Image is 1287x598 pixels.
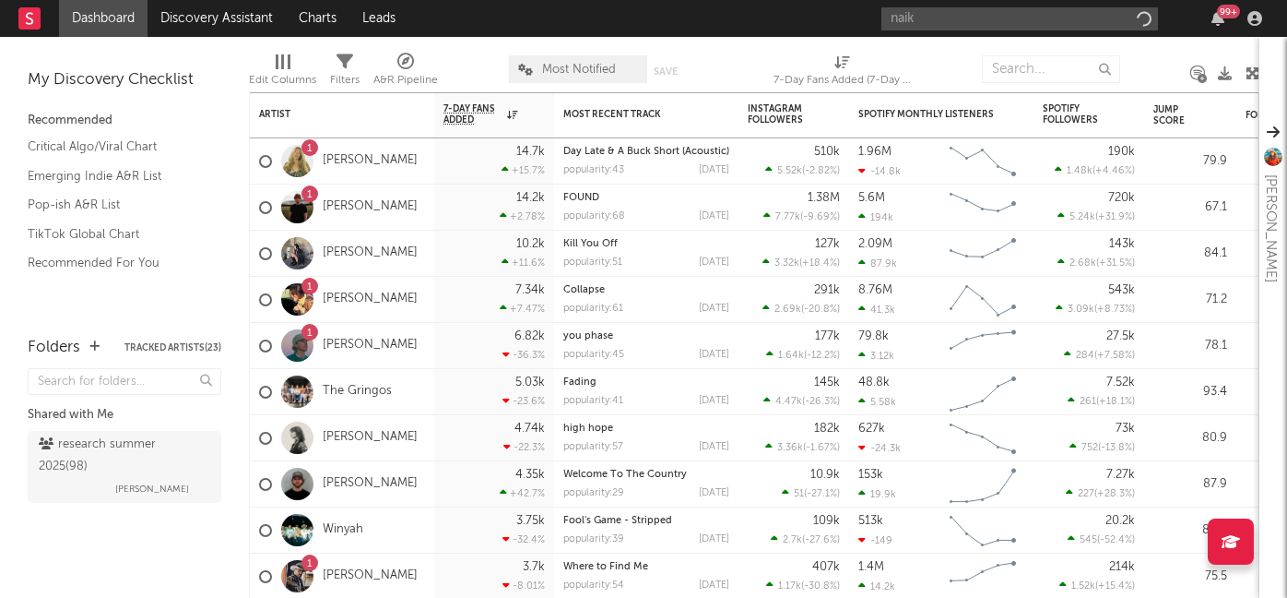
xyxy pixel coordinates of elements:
div: 4.35k [515,469,545,481]
div: ( ) [1068,395,1135,407]
span: [PERSON_NAME] [115,478,189,500]
a: FOUND [563,193,599,203]
div: 194k [858,211,893,223]
div: [DATE] [699,211,729,221]
a: [PERSON_NAME] [323,292,418,307]
div: 510k [814,146,840,158]
div: 93.4 [1153,381,1227,403]
span: +18.4 % [802,258,837,269]
div: FOUND [563,193,729,203]
div: Edit Columns [249,69,316,91]
div: 182k [814,423,840,435]
a: Kill You Off [563,239,618,249]
div: Fading [563,377,729,388]
div: +7.47 % [500,303,545,315]
span: -1.67 % [806,443,837,453]
div: Kill You Off [563,239,729,249]
div: Spotify Followers [1043,103,1107,126]
div: -23.6 % [502,395,545,407]
div: popularity: 51 [563,257,622,268]
button: 99+ [1211,11,1224,26]
div: Filters [330,69,360,91]
svg: Chart title [941,138,1024,185]
div: +2.78 % [500,210,545,222]
div: Jump Score [1153,104,1199,126]
div: 3.12k [858,350,894,362]
div: Edit Columns [249,46,316,100]
div: +11.6 % [502,257,545,269]
div: 71.2 [1153,289,1227,311]
div: ( ) [1066,487,1135,499]
a: TikTok Global Chart [28,224,203,245]
div: popularity: 43 [563,165,624,175]
svg: Chart title [941,277,1024,323]
a: Recommended For You [28,253,203,273]
span: +31.5 % [1099,258,1132,269]
div: 14.2k [516,192,545,204]
div: 7-Day Fans Added (7-Day Fans Added) [773,46,912,100]
div: +15.7 % [502,164,545,176]
span: Most Notified [542,64,616,76]
span: -13.8 % [1101,443,1132,453]
div: ( ) [763,395,840,407]
div: 75.5 [1153,566,1227,588]
div: ( ) [762,303,840,315]
span: 227 [1078,489,1094,499]
div: 127k [815,238,840,250]
div: 6.82k [514,330,545,342]
div: ( ) [762,257,840,269]
div: 407k [812,561,840,573]
div: ( ) [782,487,840,499]
span: 4.47k [775,397,802,407]
div: ( ) [766,580,840,592]
div: A&R Pipeline [373,46,438,100]
span: 1.52k [1071,581,1095,592]
div: popularity: 41 [563,396,623,406]
span: -12.2 % [807,351,837,361]
span: -9.69 % [803,212,837,222]
a: [PERSON_NAME] [323,199,418,215]
div: Recommended [28,110,221,132]
span: +18.1 % [1099,397,1132,407]
button: Save [654,66,678,77]
a: Collapse [563,285,605,295]
span: 752 [1081,443,1098,453]
a: high hope [563,424,613,434]
div: Folders [28,337,80,359]
div: 48.8k [858,377,890,389]
a: Fool's Game - Stripped [563,516,672,526]
div: 1.38M [808,192,840,204]
span: 1.64k [778,351,804,361]
a: Day Late & A Buck Short (Acoustic) [563,147,729,157]
span: -2.82 % [805,166,837,176]
span: +4.46 % [1095,166,1132,176]
svg: Chart title [941,415,1024,461]
div: 88.0 [1153,520,1227,542]
div: 143k [1109,238,1135,250]
span: +7.58 % [1097,351,1132,361]
div: 79.8k [858,330,889,342]
div: 7.27k [1106,469,1135,481]
span: 51 [794,489,804,499]
div: ( ) [765,441,840,453]
div: 2.09M [858,238,892,250]
div: Most Recent Track [563,109,702,120]
a: [PERSON_NAME] [323,338,418,353]
a: Where to Find Me [563,562,648,572]
span: 2.68k [1069,258,1096,269]
div: 1.96M [858,146,891,158]
a: [PERSON_NAME] [323,476,418,492]
div: ( ) [1057,210,1135,222]
span: 5.52k [777,166,802,176]
div: 10.9k [810,469,840,481]
div: 20.2k [1105,515,1135,527]
div: Spotify Monthly Listeners [858,109,997,120]
div: 3.7k [523,561,545,573]
div: 27.5k [1106,330,1135,342]
input: Search... [982,55,1120,83]
div: 109k [813,515,840,527]
div: 87.9 [1153,473,1227,496]
div: -22.3 % [503,441,545,453]
div: Artist [259,109,397,120]
span: 5.24k [1069,212,1095,222]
